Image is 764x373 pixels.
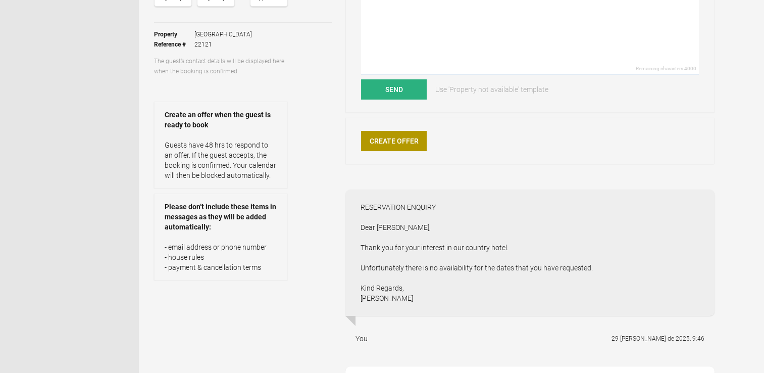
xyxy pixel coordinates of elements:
[165,242,277,272] p: - email address or phone number - house rules - payment & cancellation terms
[165,202,277,232] strong: Please don’t include these items in messages as they will be added automatically:
[154,39,194,50] strong: Reference #
[361,79,427,100] button: Send
[165,140,277,180] p: Guests have 48 hrs to respond to an offer. If the guest accepts, the booking is confirmed. Your c...
[194,39,252,50] span: 22121
[428,79,555,100] a: Use 'Property not available' template
[154,29,194,39] strong: Property
[165,110,277,130] strong: Create an offer when the guest is ready to book
[194,29,252,39] span: [GEOGRAPHIC_DATA]
[154,56,288,76] p: The guest’s contact details will be displayed here when the booking is confirmed.
[612,335,704,342] flynt-date-display: 29 [PERSON_NAME] de 2025, 9:46
[361,131,427,151] a: Create Offer
[345,190,715,316] div: RESERVATION ENQUIRY Dear [PERSON_NAME], Thank you for your interest in our country hotel. Unfortu...
[355,334,368,344] div: You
